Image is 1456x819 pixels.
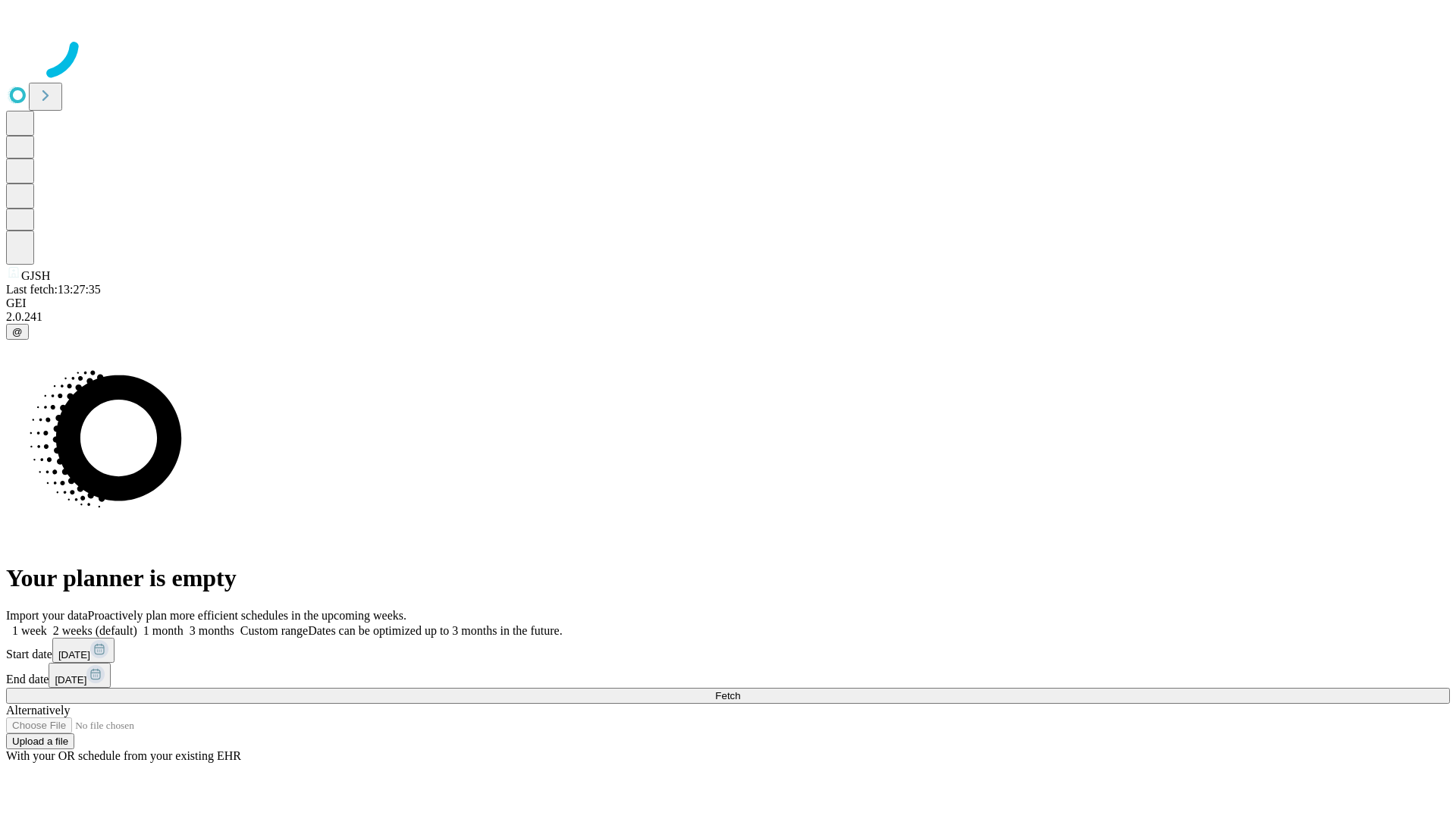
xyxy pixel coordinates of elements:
[58,649,90,661] span: [DATE]
[6,638,1450,663] div: Start date
[6,310,1450,324] div: 2.0.241
[49,663,111,688] button: [DATE]
[6,609,88,622] span: Import your data
[240,624,308,637] span: Custom range
[53,624,137,637] span: 2 weeks (default)
[55,674,86,686] span: [DATE]
[715,690,740,701] span: Fetch
[52,638,115,663] button: [DATE]
[12,326,23,337] span: @
[6,663,1450,688] div: End date
[6,297,1450,310] div: GEI
[6,564,1450,592] h1: Your planner is empty
[6,283,101,296] span: Last fetch: 13:27:35
[12,624,47,637] span: 1 week
[190,624,234,637] span: 3 months
[6,688,1450,704] button: Fetch
[6,749,241,762] span: With your OR schedule from your existing EHR
[143,624,184,637] span: 1 month
[6,704,70,717] span: Alternatively
[308,624,562,637] span: Dates can be optimized up to 3 months in the future.
[21,269,50,282] span: GJSH
[6,324,29,340] button: @
[6,733,74,749] button: Upload a file
[88,609,406,622] span: Proactively plan more efficient schedules in the upcoming weeks.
